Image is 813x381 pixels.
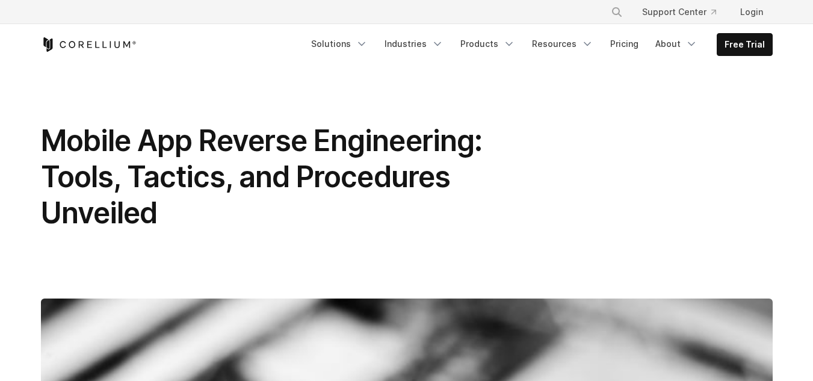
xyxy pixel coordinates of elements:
button: Search [606,1,628,23]
span: Mobile App Reverse Engineering: Tools, Tactics, and Procedures Unveiled [41,123,482,231]
a: Login [731,1,773,23]
a: Products [453,33,522,55]
a: Corellium Home [41,37,137,52]
a: About [648,33,705,55]
div: Navigation Menu [596,1,773,23]
a: Industries [377,33,451,55]
div: Navigation Menu [304,33,773,56]
a: Support Center [632,1,726,23]
a: Resources [525,33,601,55]
a: Free Trial [717,34,772,55]
a: Solutions [304,33,375,55]
a: Pricing [603,33,646,55]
